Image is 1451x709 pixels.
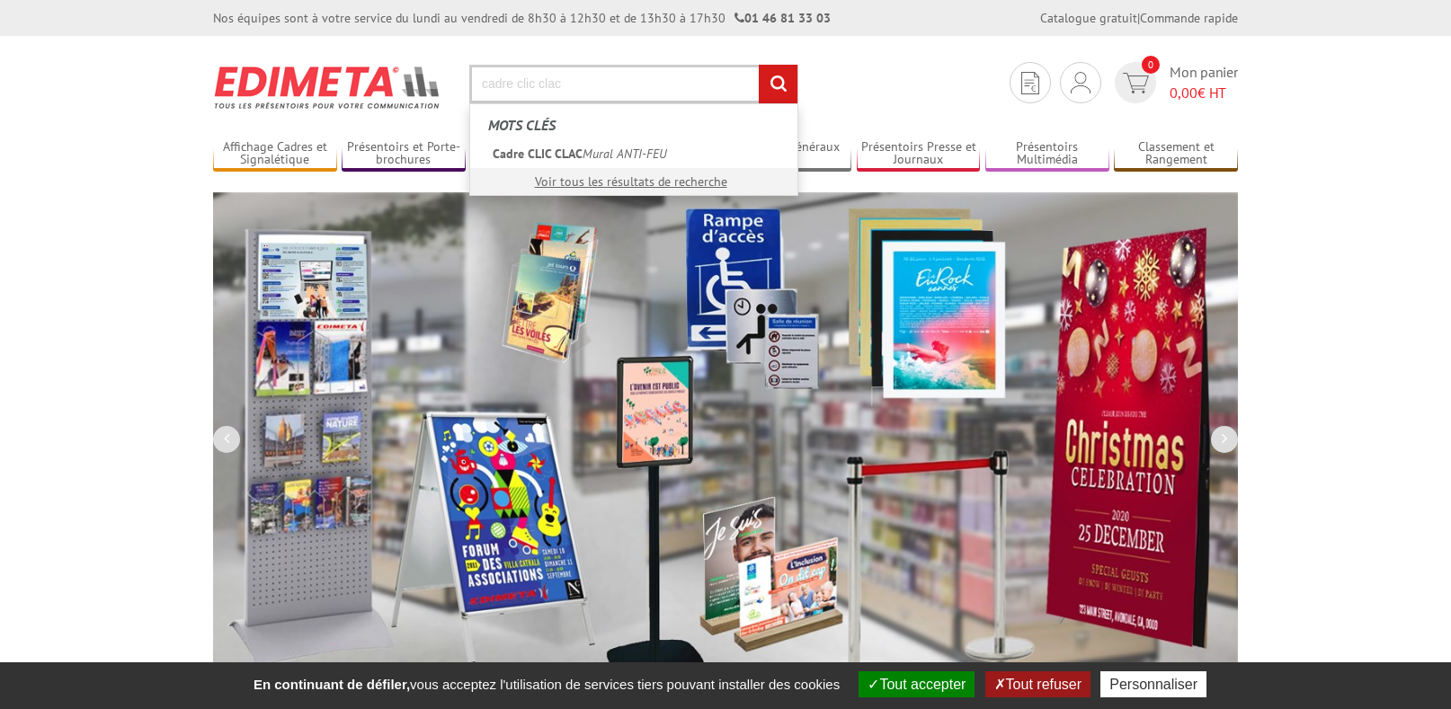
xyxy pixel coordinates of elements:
[857,139,981,169] a: Présentoirs Presse et Journaux
[469,65,798,103] input: Rechercher un produit ou une référence...
[1170,83,1238,103] span: € HT
[985,139,1109,169] a: Présentoirs Multimédia
[1123,73,1149,93] img: devis rapide
[1142,56,1160,74] span: 0
[213,54,442,120] img: Présentoir, panneau, stand - Edimeta - PLV, affichage, mobilier bureau, entreprise
[1100,671,1206,697] button: Personnaliser (fenêtre modale)
[245,677,849,692] span: vous acceptez l'utilisation de services tiers pouvant installer des cookies
[985,671,1090,697] button: Tout refuser
[1040,10,1137,26] a: Catalogue gratuit
[759,65,797,103] input: rechercher
[254,677,410,692] strong: En continuant de défiler,
[1110,62,1238,103] a: devis rapide 0 Mon panier 0,00€ HT
[1170,62,1238,103] span: Mon panier
[1040,9,1238,27] div: |
[469,103,798,196] div: Rechercher un produit ou une référence...
[1170,84,1197,102] span: 0,00
[1071,72,1090,93] img: devis rapide
[1140,10,1238,26] a: Commande rapide
[213,139,337,169] a: Affichage Cadres et Signalétique
[1114,139,1238,169] a: Classement et Rangement
[488,116,556,134] span: Mots clés
[535,173,727,190] a: Voir tous les résultats de recherche
[859,671,975,697] button: Tout accepter
[493,146,583,162] em: Cadre CLIC CLAC
[484,140,784,167] a: Cadre CLIC CLACMural ANTI-FEU
[734,10,831,26] strong: 01 46 81 33 03
[1021,72,1039,94] img: devis rapide
[342,139,466,169] a: Présentoirs et Porte-brochures
[213,9,831,27] div: Nos équipes sont à votre service du lundi au vendredi de 8h30 à 12h30 et de 13h30 à 17h30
